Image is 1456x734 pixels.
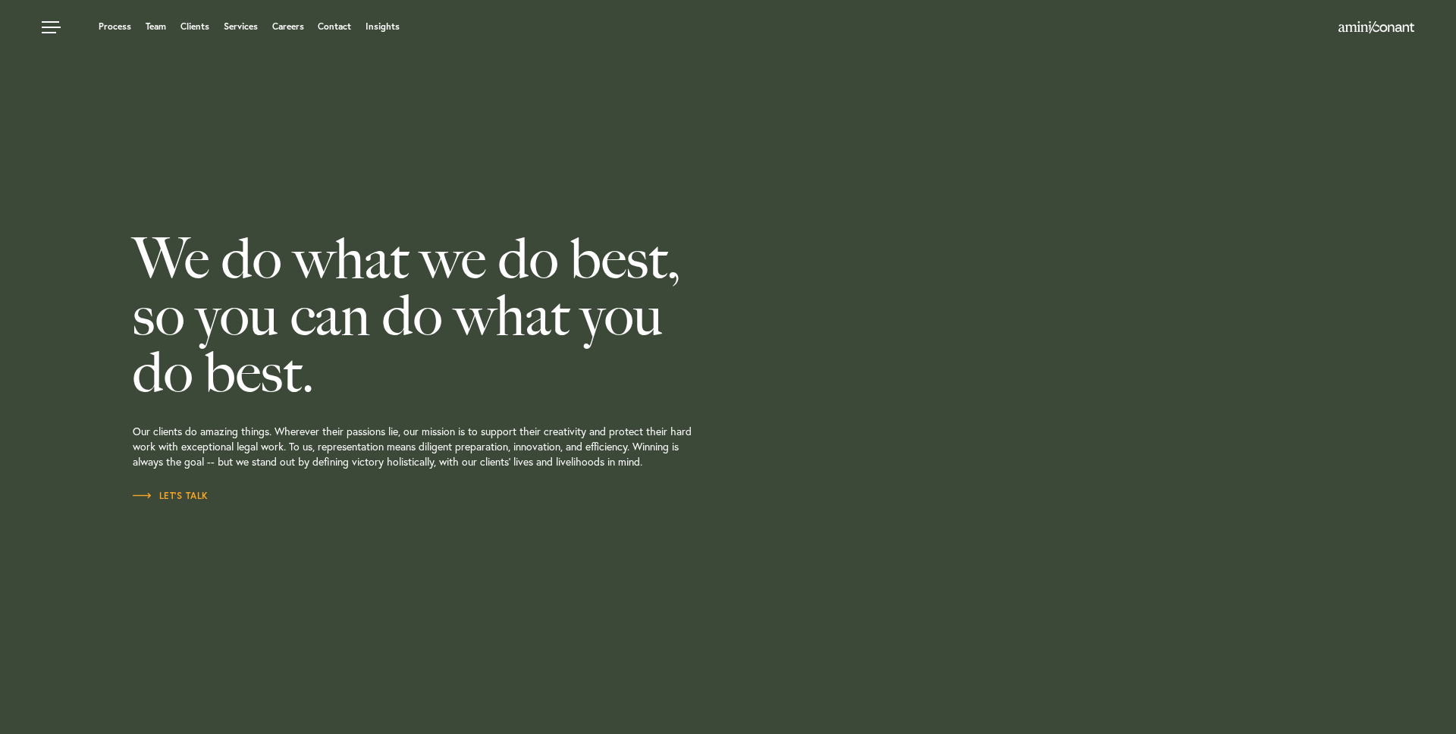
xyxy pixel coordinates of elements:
[1338,21,1414,33] img: Amini & Conant
[180,22,209,31] a: Clients
[133,401,838,488] p: Our clients do amazing things. Wherever their passions lie, our mission is to support their creat...
[133,488,209,503] a: Let’s Talk
[224,22,258,31] a: Services
[133,491,209,500] span: Let’s Talk
[318,22,351,31] a: Contact
[99,22,131,31] a: Process
[146,22,166,31] a: Team
[272,22,304,31] a: Careers
[133,231,838,401] h2: We do what we do best, so you can do what you do best.
[366,22,400,31] a: Insights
